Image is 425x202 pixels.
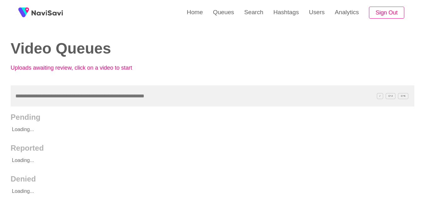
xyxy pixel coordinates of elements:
[377,93,383,99] span: /
[31,9,63,16] img: fireSpot
[11,122,374,137] p: Loading...
[11,175,414,183] h2: Denied
[11,153,374,168] p: Loading...
[369,7,404,19] button: Sign Out
[11,183,374,199] p: Loading...
[398,93,408,99] span: C^K
[11,144,414,153] h2: Reported
[11,40,203,57] h2: Video Queues
[11,113,414,122] h2: Pending
[386,93,396,99] span: C^J
[16,5,31,20] img: fireSpot
[11,65,149,71] p: Uploads awaiting review, click on a video to start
